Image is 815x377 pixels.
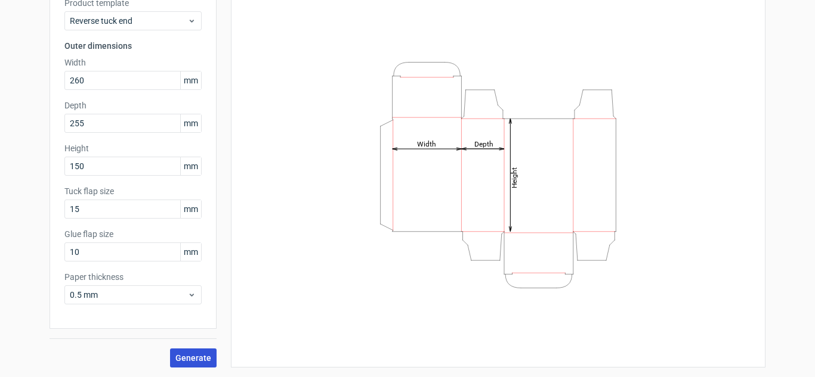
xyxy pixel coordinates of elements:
[64,142,202,154] label: Height
[64,271,202,283] label: Paper thickness
[417,139,436,148] tspan: Width
[64,99,202,111] label: Depth
[180,71,201,89] span: mm
[70,15,187,27] span: Reverse tuck end
[64,40,202,52] h3: Outer dimensions
[64,228,202,240] label: Glue flap size
[180,200,201,218] span: mm
[175,354,211,362] span: Generate
[474,139,493,148] tspan: Depth
[180,157,201,175] span: mm
[64,185,202,197] label: Tuck flap size
[180,114,201,132] span: mm
[180,243,201,261] span: mm
[510,167,518,188] tspan: Height
[170,348,217,367] button: Generate
[64,57,202,68] label: Width
[70,289,187,301] span: 0.5 mm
